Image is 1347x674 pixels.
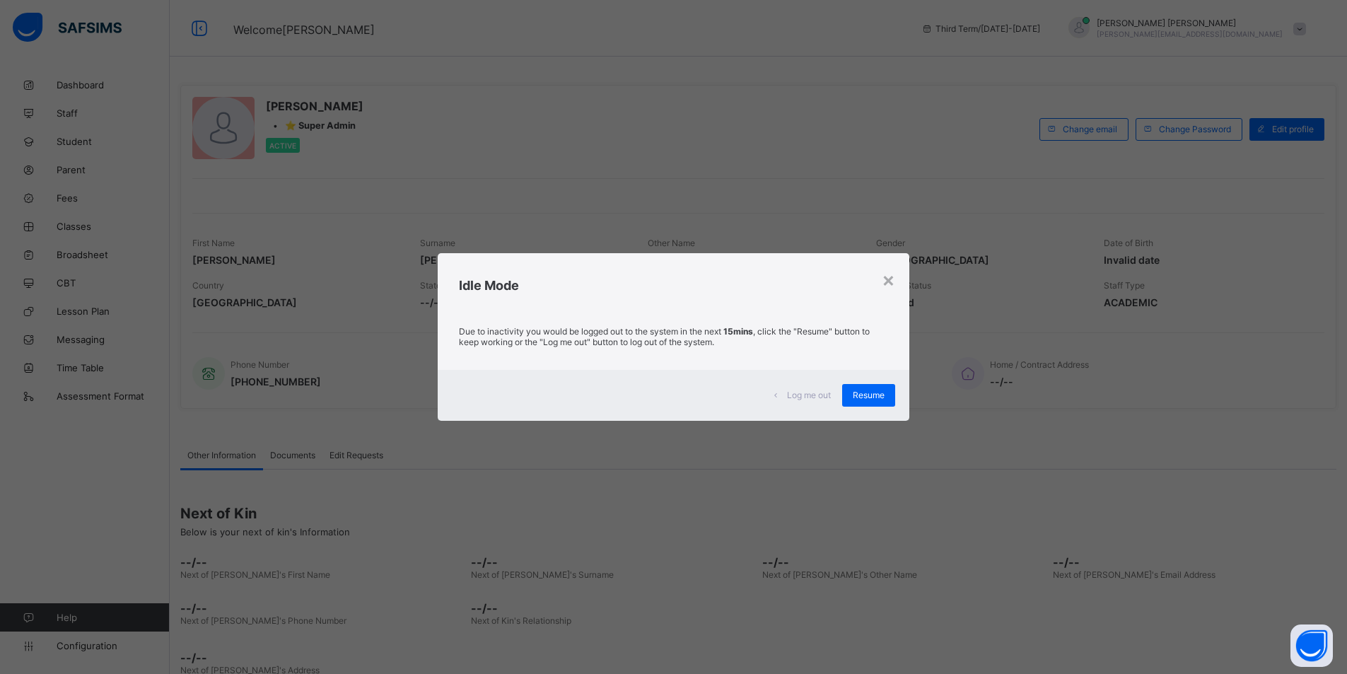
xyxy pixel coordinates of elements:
p: Due to inactivity you would be logged out to the system in the next , click the "Resume" button t... [459,326,888,347]
strong: 15mins [723,326,753,337]
h2: Idle Mode [459,278,888,293]
button: Open asap [1290,624,1333,667]
span: Log me out [787,390,831,400]
div: × [882,267,895,291]
span: Resume [853,390,885,400]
